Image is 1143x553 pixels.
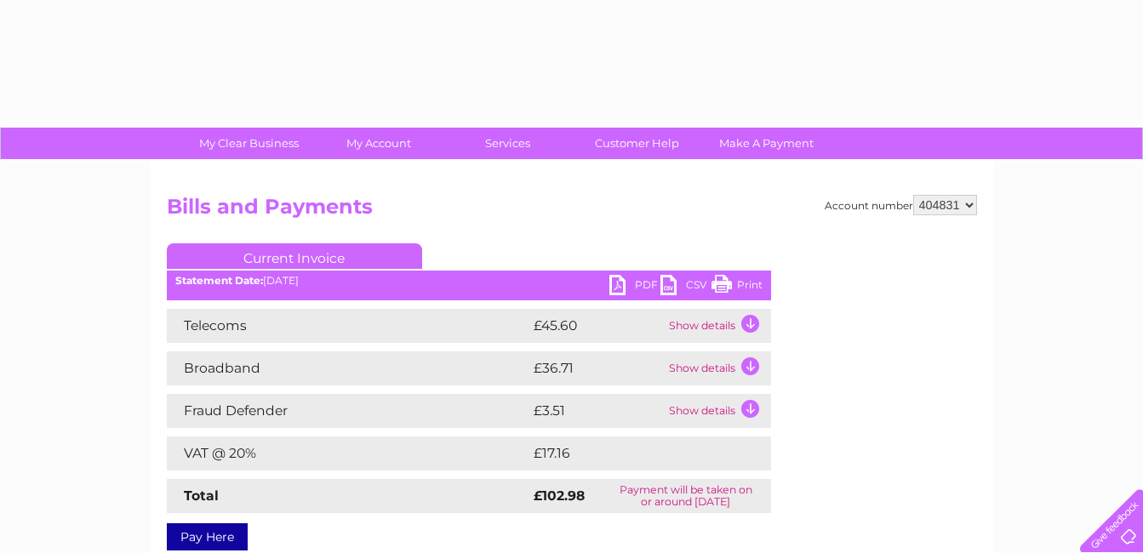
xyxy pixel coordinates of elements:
[167,394,529,428] td: Fraud Defender
[601,479,771,513] td: Payment will be taken on or around [DATE]
[712,275,763,299] a: Print
[167,275,771,287] div: [DATE]
[665,394,771,428] td: Show details
[529,436,733,470] td: £17.16
[167,351,529,385] td: Broadband
[167,195,977,227] h2: Bills and Payments
[529,351,665,385] td: £36.71
[437,128,578,159] a: Services
[184,487,219,504] strong: Total
[529,394,665,428] td: £3.51
[609,275,660,299] a: PDF
[308,128,449,159] a: My Account
[167,436,529,470] td: VAT @ 20%
[665,309,771,343] td: Show details
[167,523,248,550] a: Pay Here
[179,128,319,159] a: My Clear Business
[529,309,665,343] td: £45.60
[167,243,422,269] a: Current Invoice
[825,195,977,215] div: Account number
[167,309,529,343] td: Telecoms
[696,128,837,159] a: Make A Payment
[567,128,707,159] a: Customer Help
[534,487,585,504] strong: £102.98
[665,351,771,385] td: Show details
[175,274,263,287] b: Statement Date:
[660,275,712,299] a: CSV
